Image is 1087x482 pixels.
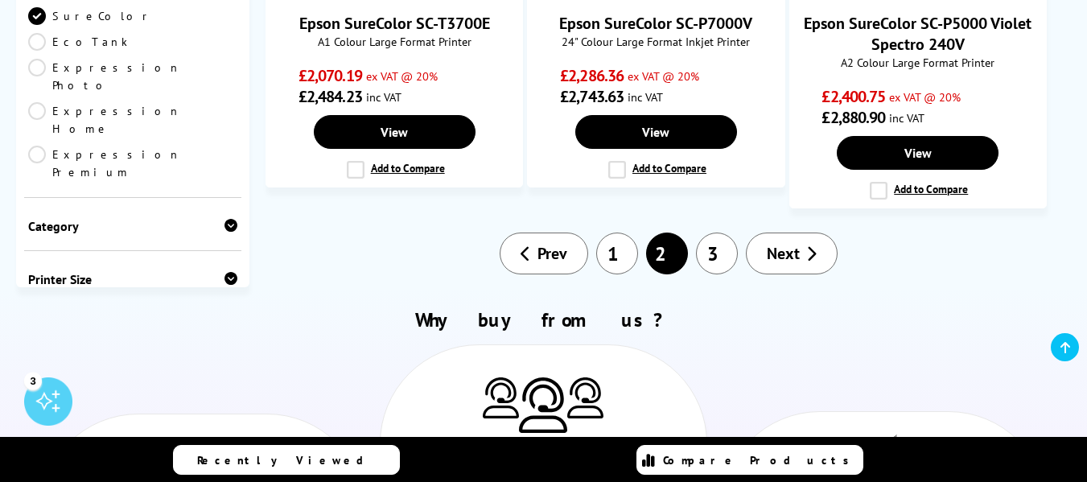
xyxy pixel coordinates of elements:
a: View [575,115,737,149]
span: Next [767,243,800,264]
span: Recently Viewed [197,453,380,468]
img: Printer Experts [483,377,519,418]
span: £2,286.36 [560,65,624,86]
a: 1 [596,233,638,274]
span: 24" Colour Large Format Inkjet Printer [536,34,776,49]
a: Epson SureColor SC-T3700E [299,13,490,34]
a: Prev [500,233,588,274]
div: Printer Size [28,271,237,287]
span: £2,400.75 [821,86,885,107]
a: Recently Viewed [173,445,400,475]
span: inc VAT [628,89,663,105]
label: Add to Compare [870,182,968,200]
a: Expression Premium [28,146,181,181]
span: £2,070.19 [299,65,362,86]
div: Category [28,218,237,234]
span: inc VAT [889,110,924,126]
a: View [837,136,998,170]
span: A1 Colour Large Format Printer [274,34,514,49]
span: Compare Products [663,453,858,468]
span: £2,880.90 [821,107,885,128]
a: View [314,115,476,149]
label: Add to Compare [608,161,706,179]
span: ex VAT @ 20% [628,68,699,84]
span: £2,743.63 [560,86,624,107]
a: Epson SureColor SC-P5000 Violet Spectro 240V [804,13,1031,55]
a: Epson SureColor SC-P7000V [559,13,752,34]
span: inc VAT [366,89,401,105]
span: £2,484.23 [299,86,362,107]
img: Printer Experts [519,377,567,433]
a: Compare Products [636,445,863,475]
span: ex VAT @ 20% [889,89,961,105]
span: A2 Colour Large Format Printer [798,55,1038,70]
div: 3 [24,372,42,389]
a: EcoTank [28,33,133,51]
a: SureColor [28,7,154,25]
a: Expression Photo [28,59,181,94]
a: 3 [696,233,738,274]
label: Add to Compare [347,161,445,179]
a: Expression Home [28,102,181,138]
span: Prev [537,243,567,264]
span: ex VAT @ 20% [366,68,438,84]
h2: Why buy from us? [33,307,1055,332]
img: Printer Experts [567,377,603,418]
a: Next [746,233,838,274]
